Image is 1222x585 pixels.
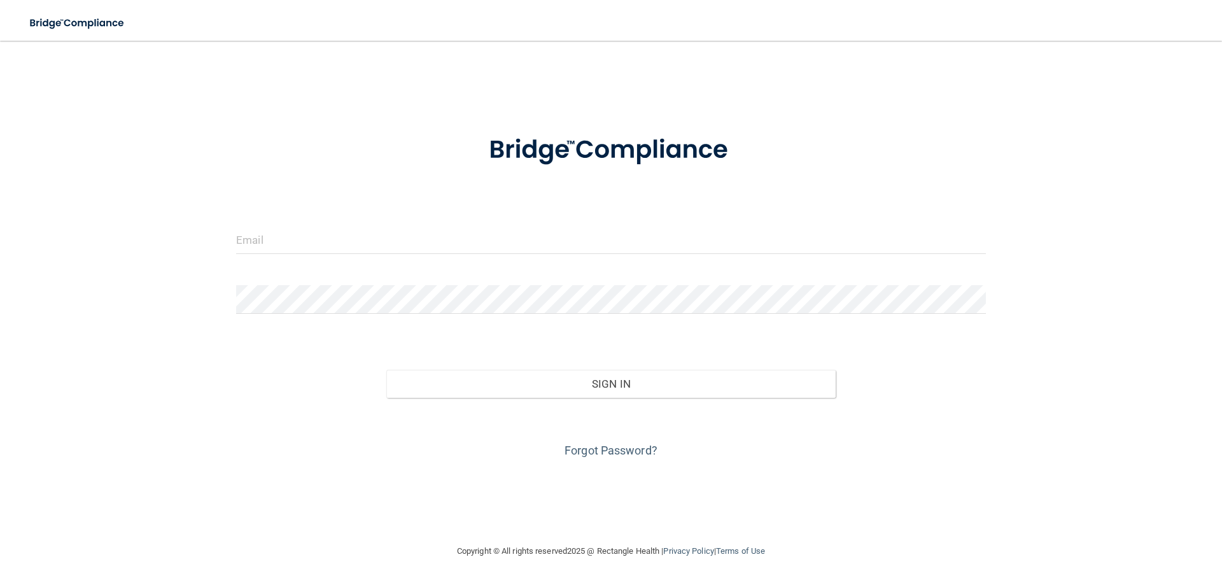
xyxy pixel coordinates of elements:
[663,546,713,556] a: Privacy Policy
[386,370,836,398] button: Sign In
[565,444,657,457] a: Forgot Password?
[236,225,986,254] input: Email
[379,531,843,572] div: Copyright © All rights reserved 2025 @ Rectangle Health | |
[463,117,759,183] img: bridge_compliance_login_screen.278c3ca4.svg
[19,10,136,36] img: bridge_compliance_login_screen.278c3ca4.svg
[716,546,765,556] a: Terms of Use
